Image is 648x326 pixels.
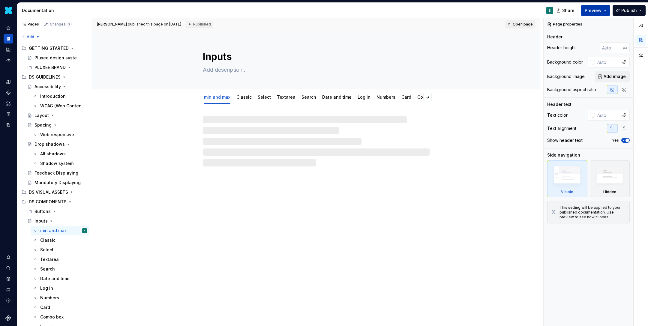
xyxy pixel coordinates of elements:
a: Web responsive [31,130,89,139]
span: Add [27,34,34,39]
div: WCAG (Web Content Accessibility Guidelines) [40,103,86,109]
a: Select [258,94,271,100]
div: Design tokens [4,77,13,87]
a: Data sources [4,120,13,130]
div: Background image [547,73,585,79]
div: GETTING STARTED [19,43,89,53]
div: Drop shadows [34,141,65,147]
a: Feedback Displaying [25,168,89,178]
button: Add image [595,71,630,82]
div: DS COMPONENTS [29,199,67,205]
div: Background color [547,59,583,65]
a: Combo box [417,94,441,100]
a: Search [301,94,316,100]
a: Numbers [31,293,89,303]
input: Auto [600,42,623,53]
div: Shadow system [40,160,73,166]
div: Card [40,304,50,310]
div: DS COMPONENTS [19,197,89,207]
div: Visible [561,190,573,194]
div: Mandatory Displaying [34,180,81,186]
textarea: Inputs [202,49,428,64]
a: Search [31,264,89,274]
a: Card [31,303,89,312]
div: S [549,8,551,13]
a: Classic [31,235,89,245]
div: Documentation [22,7,89,13]
div: Buttons [25,207,89,216]
a: Combo box [31,312,89,322]
a: Pluxee design system documentation [25,53,89,63]
div: Combo box [415,91,443,103]
div: PLUXEE BRAND [34,64,66,70]
div: Hidden [590,160,630,197]
div: Date and time [40,276,70,282]
div: DS GUIDELINES [29,74,61,80]
a: Log in [31,283,89,293]
div: Introduction [40,93,66,99]
div: Buttons [34,208,51,214]
div: Select [255,91,273,103]
a: min and maxS [31,226,89,235]
button: Publish [613,5,646,16]
a: Card [401,94,411,100]
input: Auto [595,57,619,67]
span: Add image [604,73,626,79]
a: Inputs [25,216,89,226]
button: Notifications [4,253,13,262]
a: Shadow system [31,159,89,168]
div: Numbers [374,91,398,103]
a: Assets [4,99,13,108]
label: Yes [612,138,619,143]
div: Accessibility [34,84,61,90]
div: This setting will be applied to your published documentation. Use preview to see how it looks. [559,205,626,220]
div: Log in [40,285,53,291]
a: Documentation [4,34,13,43]
span: Open page [513,22,533,27]
a: Spacing [25,120,89,130]
div: Feedback Displaying [34,170,78,176]
div: Show header text [547,137,583,143]
a: Log in [358,94,370,100]
div: S [84,228,85,234]
div: Classic [234,91,254,103]
div: Select [40,247,53,253]
span: Publish [621,7,637,13]
a: All shadows [31,149,89,159]
div: Code automation [4,55,13,65]
a: WCAG (Web Content Accessibility Guidelines) [31,101,89,111]
div: Classic [40,237,55,243]
button: Preview [581,5,610,16]
div: Textarea [274,91,298,103]
div: Header [547,34,562,40]
button: Search ⌘K [4,263,13,273]
button: Contact support [4,285,13,295]
a: Open page [505,20,535,28]
a: Introduction [31,91,89,101]
span: Preview [585,7,601,13]
div: All shadows [40,151,66,157]
input: Auto [595,110,619,121]
div: min and max [202,91,233,103]
div: Search [299,91,319,103]
p: px [623,45,627,50]
div: Header text [547,101,571,107]
div: Numbers [40,295,59,301]
span: 7 [67,22,72,27]
a: Components [4,88,13,97]
div: Background aspect ratio [547,87,596,93]
a: Classic [236,94,252,100]
a: Date and time [322,94,352,100]
div: Layout [34,112,49,118]
div: Log in [355,91,373,103]
div: Combo box [40,314,64,320]
a: Home [4,23,13,33]
div: Text color [547,112,568,118]
div: Card [399,91,414,103]
div: Side navigation [547,152,580,158]
a: min and max [204,94,230,100]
